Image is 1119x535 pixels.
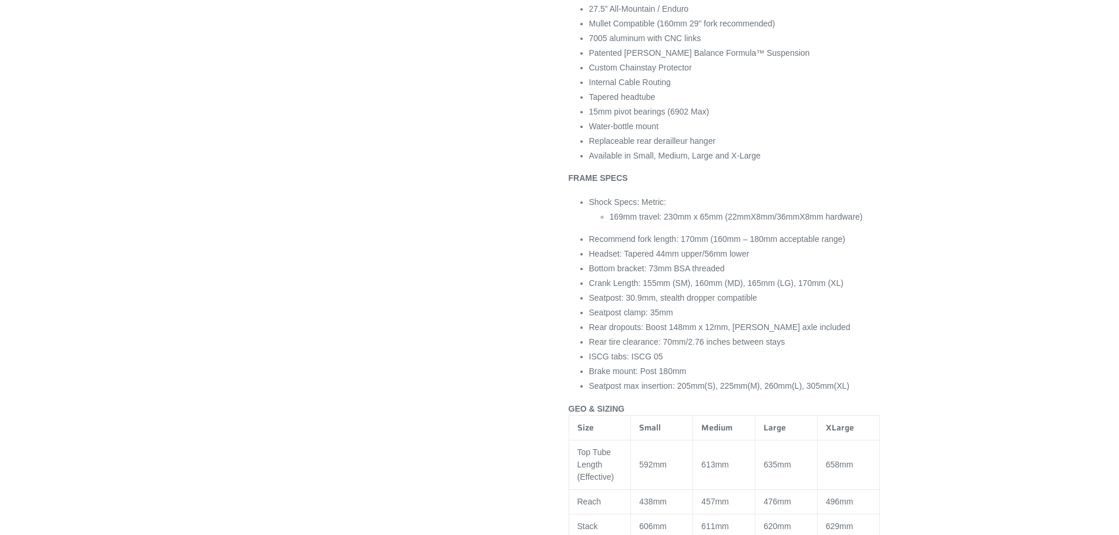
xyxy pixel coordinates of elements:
span: Water-bottle mount [589,122,659,131]
span: Rear dropouts: Boost 148mm x 12mm, [PERSON_NAME] axle included [589,322,851,332]
span: Stack [577,521,598,531]
span: Small [639,421,661,434]
span: Replaceable rear derailleur hanger [589,136,716,146]
span: 7005 aluminum with CNC links [589,33,701,43]
span: 592mm [639,460,667,469]
li: Available in Small, Medium, Large and X-Large [589,150,880,162]
span: 629mm [826,521,853,531]
span: 27.5” All-Mountain / Enduro [589,4,689,14]
span: Reach [577,497,601,506]
span: XLarge [826,421,854,434]
span: Patented [PERSON_NAME] Balance Formula™ Suspension [589,48,810,58]
span: 611mm [701,521,729,531]
span: Bottom bracket: 73mm BSA threaded [589,264,725,273]
span: 15mm pivot bearings (6902 Max) [589,107,710,116]
span: 496mm [826,497,853,506]
span: Mullet Compatible (160mm 29" fork recommended) [589,19,775,28]
span: 635mm [764,460,791,469]
span: 620mm [764,521,791,531]
span: Shock Specs: Metric: [589,197,667,207]
span: 169mm travel: 230mm x 65mm (22mmX8mm/36mmX8mm hardware) [610,212,863,221]
span: 476mm [764,497,791,506]
li: Tapered headtube [589,91,880,103]
span: Brake mount: Post 180mm [589,366,687,376]
span: Rear tire clearance: 70mm/2.76 inches between stays [589,337,785,346]
span: 457mm [701,497,729,506]
span: Crank Length: 155mm (SM), 160mm (MD), 165mm (LG), 170mm (XL) [589,278,844,288]
span: 606mm [639,521,667,531]
span: 658mm [826,460,853,469]
span: ISCG tabs: ISCG 05 [589,352,663,361]
th: Size [569,415,631,440]
span: Seatpost: 30.9mm, stealth dropper compatible [589,293,757,302]
span: GEO & SIZING [569,404,625,413]
li: Seatpost max insertion: 205mm(S), 225mm(M), 260mm(L), 305mm(XL) [589,380,880,392]
span: Recommend fork length: 170mm (160mm – 180mm acceptable range) [589,234,846,244]
span: Internal Cable Routing [589,78,671,87]
span: 438mm [639,497,667,506]
span: Headset: Tapered 44mm upper/56mm lower [589,249,750,258]
span: 613mm [701,460,729,469]
span: Top Tube Length (Effective) [577,447,614,482]
span: Custom Chainstay Protector [589,63,692,72]
span: Seatpost clamp: 35mm [589,308,673,317]
span: Large [764,421,786,434]
b: FRAME SPECS [569,173,628,183]
span: Medium [701,421,732,434]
